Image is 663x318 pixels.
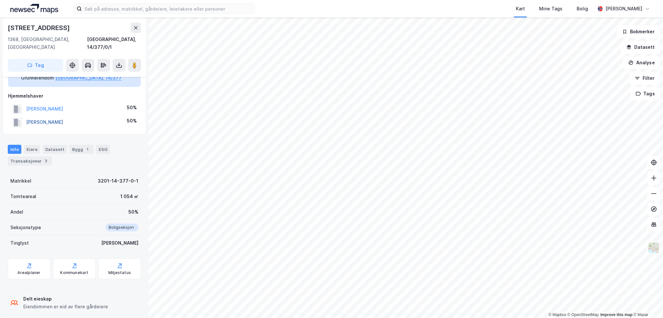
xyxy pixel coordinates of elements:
[96,145,110,154] div: ESG
[87,36,141,51] div: [GEOGRAPHIC_DATA], 14/377/0/1
[101,239,138,247] div: [PERSON_NAME]
[8,36,87,51] div: 1368, [GEOGRAPHIC_DATA], [GEOGRAPHIC_DATA]
[43,145,67,154] div: Datasett
[10,224,41,231] div: Seksjonstype
[55,74,122,82] button: [GEOGRAPHIC_DATA], 14/377
[648,242,660,254] img: Z
[8,59,63,72] button: Tag
[549,313,566,317] a: Mapbox
[10,4,58,14] img: logo.a4113a55bc3d86da70a041830d287a7e.svg
[631,287,663,318] div: Kontrollprogram for chat
[577,5,588,13] div: Bolig
[60,270,88,275] div: Kommunekart
[98,177,138,185] div: 3201-14-377-0-1
[10,208,23,216] div: Andel
[23,303,108,311] div: Eiendommen er eid av flere gårdeiere
[10,239,29,247] div: Tinglyst
[629,72,660,85] button: Filter
[127,117,137,125] div: 50%
[17,270,40,275] div: Arealplaner
[8,145,21,154] div: Info
[24,145,40,154] div: Eiere
[23,295,108,303] div: Delt eieskap
[84,146,91,153] div: 1
[601,313,633,317] a: Improve this map
[128,208,138,216] div: 50%
[630,87,660,100] button: Tags
[43,158,49,164] div: 3
[10,177,31,185] div: Matrikkel
[568,313,599,317] a: OpenStreetMap
[605,5,642,13] div: [PERSON_NAME]
[8,92,141,100] div: Hjemmelshaver
[21,74,54,82] div: Grunneiendom
[8,23,71,33] div: [STREET_ADDRESS]
[108,270,131,275] div: Miljøstatus
[70,145,93,154] div: Bygg
[621,41,660,54] button: Datasett
[539,5,562,13] div: Mine Tags
[631,287,663,318] iframe: Chat Widget
[516,5,525,13] div: Kart
[120,193,138,200] div: 1 054 ㎡
[127,104,137,111] div: 50%
[8,156,52,165] div: Transaksjoner
[10,193,36,200] div: Tomteareal
[617,25,660,38] button: Bokmerker
[623,56,660,69] button: Analyse
[82,4,255,14] input: Søk på adresse, matrikkel, gårdeiere, leietakere eller personer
